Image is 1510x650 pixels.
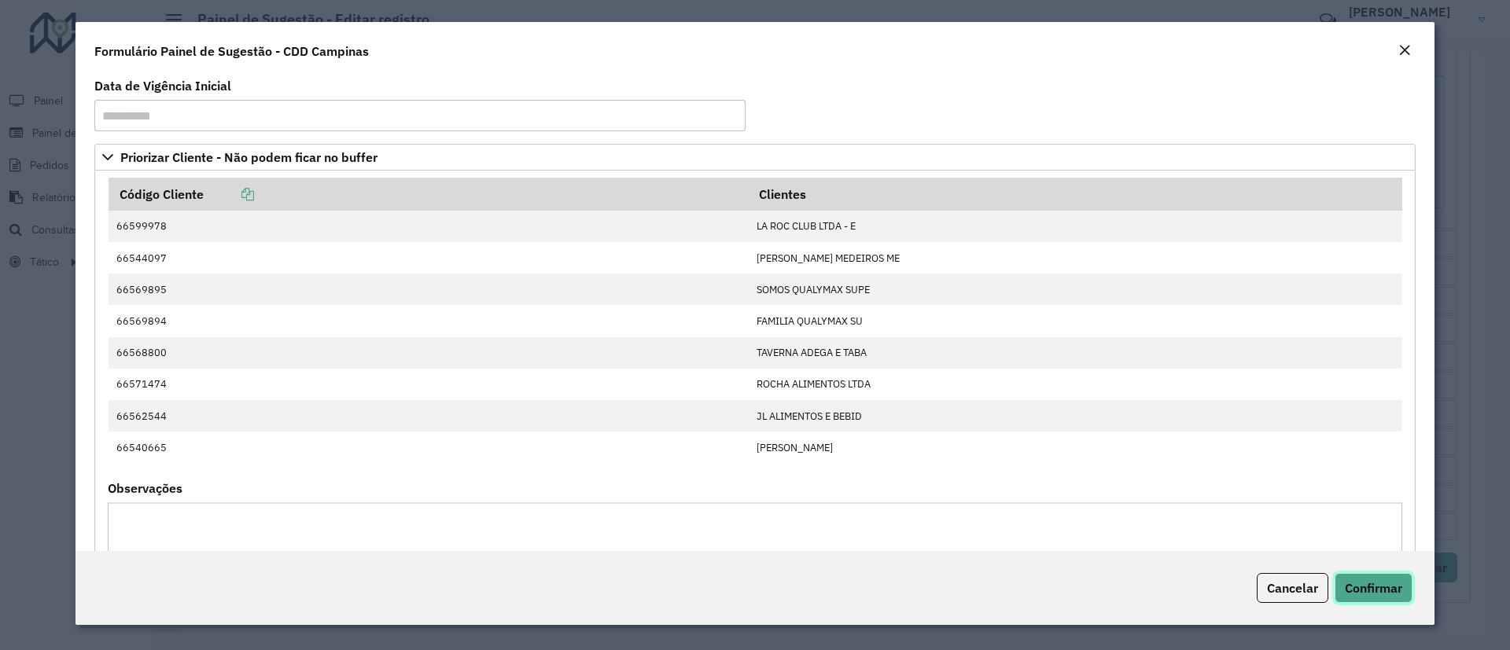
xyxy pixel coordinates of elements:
td: LA ROC CLUB LTDA - E [749,211,1402,242]
td: 66569895 [109,274,749,305]
span: Cancelar [1267,580,1318,596]
td: 66544097 [109,242,749,274]
td: JL ALIMENTOS E BEBID [749,400,1402,431]
td: 66571474 [109,369,749,400]
td: ROCHA ALIMENTOS LTDA [749,369,1402,400]
td: 66540665 [109,431,749,463]
span: Priorizar Cliente - Não podem ficar no buffer [120,151,377,163]
td: 66599978 [109,211,749,242]
button: Cancelar [1257,573,1328,603]
th: Código Cliente [109,178,749,211]
label: Observações [108,479,182,498]
h4: Formulário Painel de Sugestão - CDD Campinas [94,42,369,61]
td: [PERSON_NAME] [749,431,1402,463]
td: TAVERNA ADEGA E TABA [749,337,1402,369]
em: Fechar [1398,44,1411,57]
button: Close [1394,41,1416,61]
td: FAMILIA QUALYMAX SU [749,305,1402,336]
th: Clientes [749,178,1402,211]
span: Confirmar [1345,580,1402,596]
td: 66568800 [109,337,749,369]
td: SOMOS QUALYMAX SUPE [749,274,1402,305]
button: Confirmar [1335,573,1412,603]
a: Copiar [204,186,254,202]
td: 66562544 [109,400,749,431]
td: 66569894 [109,305,749,336]
td: [PERSON_NAME] MEDEIROS ME [749,242,1402,274]
a: Priorizar Cliente - Não podem ficar no buffer [94,144,1416,171]
label: Data de Vigência Inicial [94,76,231,95]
